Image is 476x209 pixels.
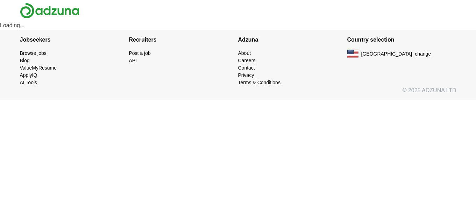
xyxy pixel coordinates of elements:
a: Post a job [129,50,151,56]
a: Privacy [238,72,254,78]
h4: Country selection [347,30,456,50]
a: AI Tools [20,80,37,85]
a: API [129,58,137,63]
span: [GEOGRAPHIC_DATA] [361,50,412,58]
a: Contact [238,65,255,71]
a: ValueMyResume [20,65,57,71]
img: US flag [347,50,358,58]
a: About [238,50,251,56]
a: Browse jobs [20,50,47,56]
div: © 2025 ADZUNA LTD [14,86,462,100]
a: Terms & Conditions [238,80,280,85]
a: Careers [238,58,256,63]
img: Adzuna logo [20,3,79,19]
a: ApplyIQ [20,72,37,78]
button: change [415,50,431,58]
a: Blog [20,58,30,63]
